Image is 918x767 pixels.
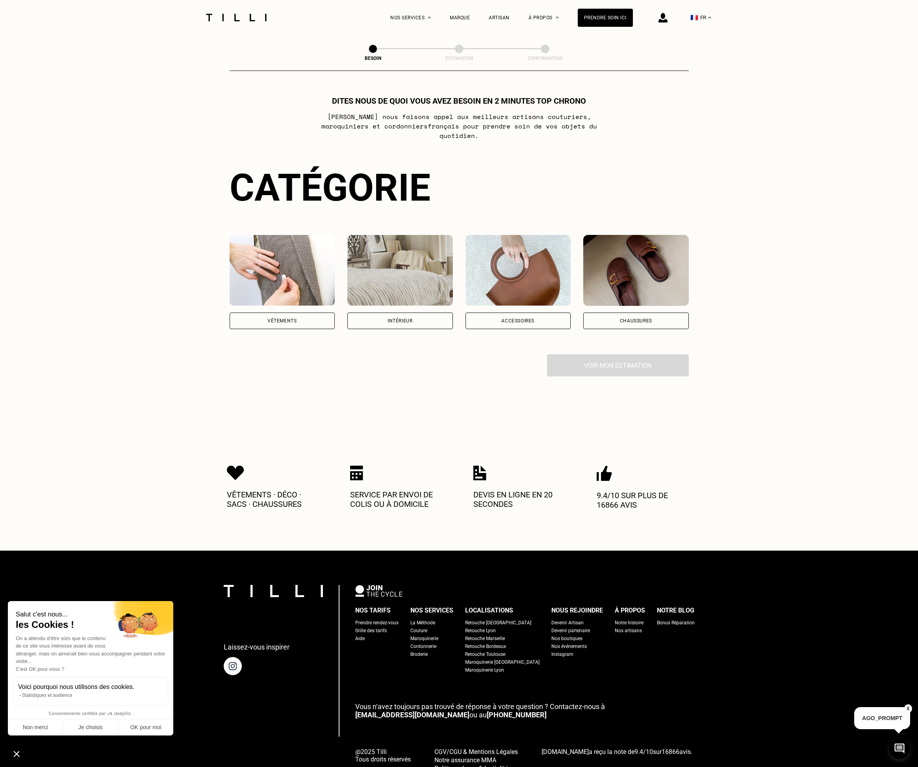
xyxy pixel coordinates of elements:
[410,627,427,635] a: Couture
[227,465,244,480] img: Icon
[465,650,505,658] a: Retouche Toulouse
[355,756,411,763] span: Tous droits réservés
[465,666,504,674] a: Maroquinerie Lyon
[465,658,540,666] a: Maroquinerie [GEOGRAPHIC_DATA]
[355,585,402,597] img: logo Join The Cycle
[434,747,518,756] a: CGV/CGU & Mentions Légales
[224,643,289,651] p: Laissez-vous inspirer
[227,490,321,509] p: Vêtements · Déco · Sacs · Chaussures
[203,14,269,21] img: Logo du service de couturière Tilli
[224,585,323,597] img: logo Tilli
[556,17,559,19] img: Menu déroulant à propos
[434,748,518,756] span: CGV/CGU & Mentions Légales
[465,642,506,650] a: Retouche Bordeaux
[473,465,486,480] img: Icon
[420,56,499,61] div: Estimation
[542,748,692,756] span: a reçu la note de sur avis.
[267,318,297,323] div: Vêtements
[578,9,633,27] a: Prendre soin ici
[355,627,387,635] a: Grille des tarifs
[355,702,695,719] p: ou au
[428,17,431,19] img: Menu déroulant
[551,627,590,635] a: Devenir partenaire
[597,465,612,481] img: Icon
[854,707,910,729] p: AGO_PROMPT
[465,605,513,616] div: Localisations
[350,490,445,509] p: Service par envoi de colis ou à domicile
[551,605,603,616] div: Nous rejoindre
[542,748,589,756] span: [DOMAIN_NAME]
[410,642,436,650] a: Cordonnerie
[551,642,587,650] a: Nos événements
[355,635,365,642] div: Aide
[355,748,411,756] span: @2025 Tilli
[662,748,679,756] span: 16866
[501,318,534,323] div: Accessoires
[620,318,652,323] div: Chaussures
[551,619,584,627] div: Devenir Artisan
[646,748,653,756] span: 10
[657,619,695,627] a: Bonus Réparation
[657,605,694,616] div: Notre blog
[658,13,668,22] img: icône connexion
[388,318,412,323] div: Intérieur
[708,17,711,19] img: menu déroulant
[434,756,496,764] span: Notre assurance MMA
[224,657,242,675] img: page instagram de Tilli une retoucherie à domicile
[410,635,438,642] div: Maroquinerie
[551,650,573,658] a: Instagram
[615,627,642,635] a: Nos artisans
[597,491,691,510] p: 9.4/10 sur plus de 16866 avis
[465,635,505,642] a: Retouche Marseille
[332,96,586,106] h1: Dites nous de quoi vous avez besoin en 2 minutes top chrono
[506,56,584,61] div: Confirmation
[465,627,496,635] a: Retouche Lyon
[230,166,689,210] div: Catégorie
[465,619,531,627] a: Retouche [GEOGRAPHIC_DATA]
[465,235,571,306] img: Accessoires
[410,605,453,616] div: Nos services
[634,748,643,756] span: 9.4
[489,15,510,20] a: Artisan
[355,605,391,616] div: Nos tarifs
[690,14,698,21] span: 🇫🇷
[904,704,912,713] button: X
[355,702,605,711] span: Vous n‘avez toujours pas trouvé de réponse à votre question ? Contactez-nous à
[615,619,644,627] div: Notre histoire
[410,619,435,627] a: La Méthode
[303,112,615,140] p: [PERSON_NAME] nous faisons appel aux meilleurs artisans couturiers , maroquiniers et cordonniers ...
[615,605,645,616] div: À propos
[634,748,653,756] span: /
[450,15,470,20] a: Marque
[583,235,689,306] img: Chaussures
[434,756,518,764] a: Notre assurance MMA
[473,490,568,509] p: Devis en ligne en 20 secondes
[551,635,582,642] a: Nos boutiques
[355,711,469,719] a: [EMAIL_ADDRESS][DOMAIN_NAME]
[355,619,399,627] div: Prendre rendez-vous
[410,650,428,658] a: Broderie
[230,235,335,306] img: Vêtements
[334,56,412,61] div: Besoin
